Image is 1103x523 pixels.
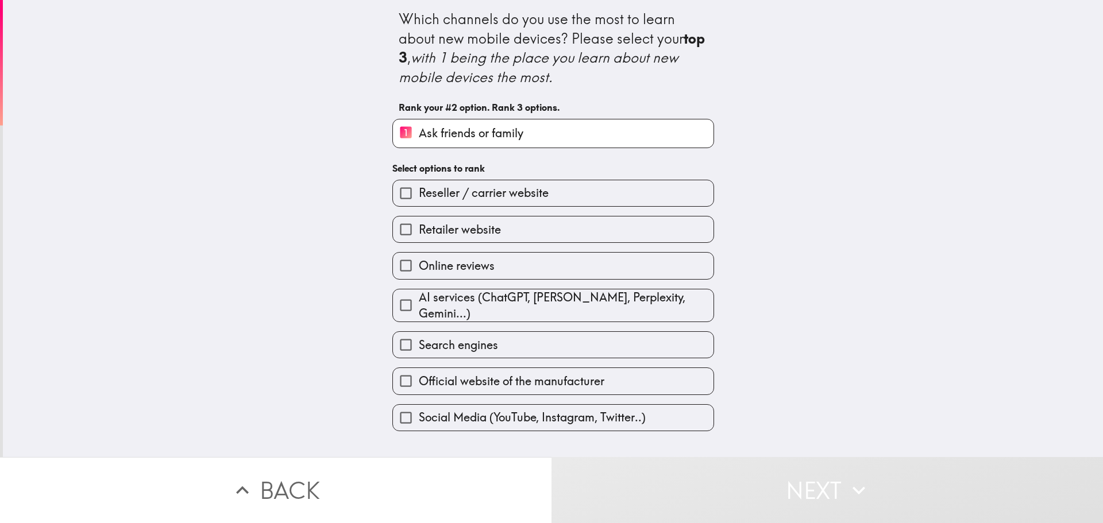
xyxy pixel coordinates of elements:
span: Retailer website [419,222,501,238]
span: Social Media (YouTube, Instagram, Twitter..) [419,409,646,425]
h6: Select options to rank [392,162,714,175]
i: with 1 being the place you learn about new mobile devices the most. [399,49,681,86]
span: Official website of the manufacturer [419,373,604,389]
button: Next [551,457,1103,523]
button: Social Media (YouTube, Instagram, Twitter..) [393,405,714,431]
span: Ask friends or family [419,125,523,141]
button: 1Ask friends or family [393,119,714,148]
button: Reseller / carrier website [393,180,714,206]
div: Which channels do you use the most to learn about new mobile devices? Please select your , [399,10,708,87]
span: Online reviews [419,258,495,274]
span: Search engines [419,337,498,353]
button: Official website of the manufacturer [393,368,714,394]
span: AI services (ChatGPT, [PERSON_NAME], Perplexity, Gemini...) [419,289,714,321]
button: Search engines [393,332,714,358]
button: Online reviews [393,253,714,278]
button: Retailer website [393,216,714,242]
button: AI services (ChatGPT, [PERSON_NAME], Perplexity, Gemini...) [393,289,714,321]
span: Reseller / carrier website [419,185,549,201]
h6: Rank your #2 option. Rank 3 options. [399,101,708,114]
